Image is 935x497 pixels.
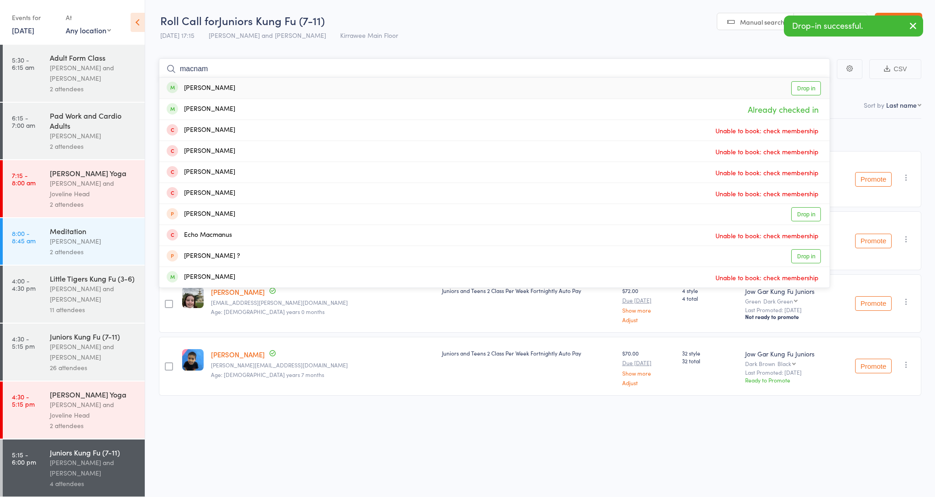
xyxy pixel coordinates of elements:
div: 2 attendees [50,199,137,209]
div: [PERSON_NAME] [167,272,235,283]
a: [DATE] [12,25,34,35]
small: Due [DATE] [622,297,675,303]
a: Show more [622,370,675,376]
span: Unable to book: check membership [713,187,821,200]
div: [PERSON_NAME] [50,236,137,246]
button: Promote [855,172,892,187]
button: Promote [855,296,892,311]
time: 5:15 - 6:00 pm [12,451,36,466]
a: Adjust [622,380,675,386]
div: Meditation [50,226,137,236]
div: Dark Green [763,298,793,304]
div: 4 attendees [50,478,137,489]
small: small.mac.erin@gmail.com [211,299,435,306]
div: Last name [886,100,917,110]
span: [PERSON_NAME] and [PERSON_NAME] [209,31,326,40]
span: Unable to book: check membership [713,271,821,284]
span: Juniors Kung Fu (7-11) [219,13,325,28]
span: Already checked in [746,101,821,117]
time: 7:15 - 8:00 am [12,172,36,186]
a: 4:30 -5:15 pmJuniors Kung Fu (7-11)[PERSON_NAME] and [PERSON_NAME]26 attendees [3,324,145,381]
time: 4:30 - 5:15 pm [12,335,35,350]
a: 4:30 -5:15 pm[PERSON_NAME] Yoga[PERSON_NAME] and Joveline Head2 attendees [3,382,145,439]
button: CSV [869,59,921,79]
div: [PERSON_NAME] [167,188,235,199]
small: Due [DATE] [622,360,675,366]
button: Promote [855,234,892,248]
a: Adjust [622,317,675,323]
span: Unable to book: check membership [713,166,821,179]
div: 2 attendees [50,141,137,152]
div: [PERSON_NAME] [167,83,235,94]
span: Unable to book: check membership [713,145,821,158]
a: 7:15 -8:00 am[PERSON_NAME] Yoga[PERSON_NAME] and Joveline Head2 attendees [3,160,145,217]
a: Drop in [791,207,821,221]
small: Jason@pointcap.com.au [211,362,435,368]
time: 5:30 - 6:15 am [12,56,34,71]
div: Any location [66,25,111,35]
div: $72.00 [622,287,675,323]
time: 4:00 - 4:30 pm [12,277,36,292]
span: Age: [DEMOGRAPHIC_DATA] years 0 months [211,308,325,315]
div: [PERSON_NAME] [167,104,235,115]
a: [PERSON_NAME] [211,287,265,297]
div: Juniors and Teens 2 Class Per Week Fortnightly Auto Pay [442,349,615,357]
div: [PERSON_NAME] and Joveline Head [50,399,137,420]
a: 5:15 -6:00 pmJuniors Kung Fu (7-11)[PERSON_NAME] and [PERSON_NAME]4 attendees [3,439,145,497]
div: 2 attendees [50,84,137,94]
span: 4 style [682,287,738,294]
a: 6:15 -7:00 amPad Work and Cardio Adults[PERSON_NAME]2 attendees [3,103,145,159]
a: Drop in [791,81,821,95]
div: 26 attendees [50,362,137,373]
span: [DATE] 17:15 [160,31,194,40]
div: Events for [12,10,57,25]
div: Not ready to promote [745,313,832,320]
div: Juniors Kung Fu (7-11) [50,447,137,457]
div: Pad Work and Cardio Adults [50,110,137,131]
div: Little Tigers Kung Fu (3-6) [50,273,137,283]
div: [PERSON_NAME] [167,125,235,136]
div: Drop-in successful. [784,16,923,37]
time: 4:30 - 5:15 pm [12,393,35,408]
button: Promote [855,359,892,373]
div: Juniors Kung Fu (7-11) [50,331,137,341]
div: [PERSON_NAME] ? [167,251,240,262]
div: 2 attendees [50,420,137,431]
span: 32 style [682,349,738,357]
a: Drop in [791,249,821,263]
div: [PERSON_NAME] Yoga [50,168,137,178]
time: 6:15 - 7:00 am [12,114,35,129]
div: Jow Gar Kung Fu Juniors [745,349,832,358]
div: [PERSON_NAME] Yoga [50,389,137,399]
div: [PERSON_NAME] [167,146,235,157]
a: Show more [622,307,675,313]
img: image1749624117.png [182,287,204,308]
span: Roll Call for [160,13,219,28]
div: Adult Form Class [50,52,137,63]
span: Age: [DEMOGRAPHIC_DATA] years 7 months [211,371,324,378]
a: 8:00 -8:45 amMeditation[PERSON_NAME]2 attendees [3,218,145,265]
div: Green [745,298,832,304]
div: Black [777,361,791,366]
div: [PERSON_NAME] and Joveline Head [50,178,137,199]
img: image1648531123.png [182,349,204,371]
div: 11 attendees [50,304,137,315]
div: [PERSON_NAME] and [PERSON_NAME] [50,63,137,84]
span: 4 total [682,294,738,302]
a: Exit roll call [875,13,922,31]
input: Search by name [159,58,830,79]
span: Manual search [740,17,784,26]
label: Sort by [864,100,884,110]
div: [PERSON_NAME] [167,209,235,220]
span: Unable to book: check membership [713,229,821,242]
a: 4:00 -4:30 pmLittle Tigers Kung Fu (3-6)[PERSON_NAME] and [PERSON_NAME]11 attendees [3,266,145,323]
small: Last Promoted: [DATE] [745,307,832,313]
small: Last Promoted: [DATE] [745,369,832,376]
time: 8:00 - 8:45 am [12,230,36,244]
div: Echo Macmanus [167,230,232,241]
div: At [66,10,111,25]
div: Jow Gar Kung Fu Juniors [745,287,832,296]
a: 5:30 -6:15 amAdult Form Class[PERSON_NAME] and [PERSON_NAME]2 attendees [3,45,145,102]
div: [PERSON_NAME] [50,131,137,141]
div: Ready to Promote [745,376,832,384]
